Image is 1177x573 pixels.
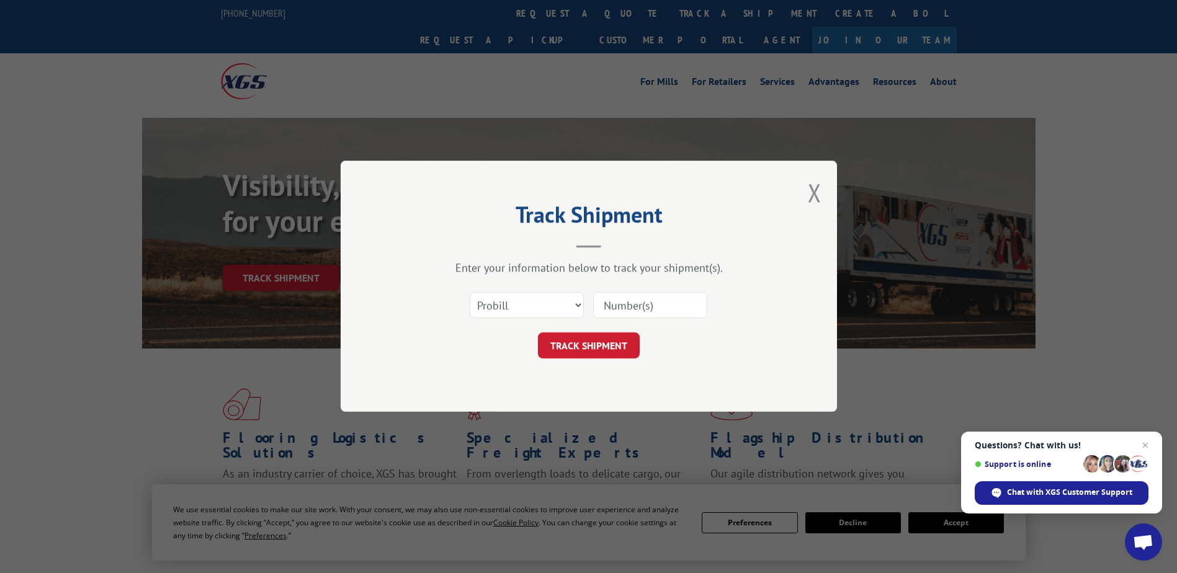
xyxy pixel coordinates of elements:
[975,460,1079,469] span: Support is online
[403,206,775,229] h2: Track Shipment
[1125,523,1162,561] div: Open chat
[593,293,707,319] input: Number(s)
[1138,438,1153,453] span: Close chat
[403,261,775,275] div: Enter your information below to track your shipment(s).
[975,440,1148,450] span: Questions? Chat with us!
[808,176,821,209] button: Close modal
[975,481,1148,505] div: Chat with XGS Customer Support
[1007,487,1132,498] span: Chat with XGS Customer Support
[538,333,640,359] button: TRACK SHIPMENT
